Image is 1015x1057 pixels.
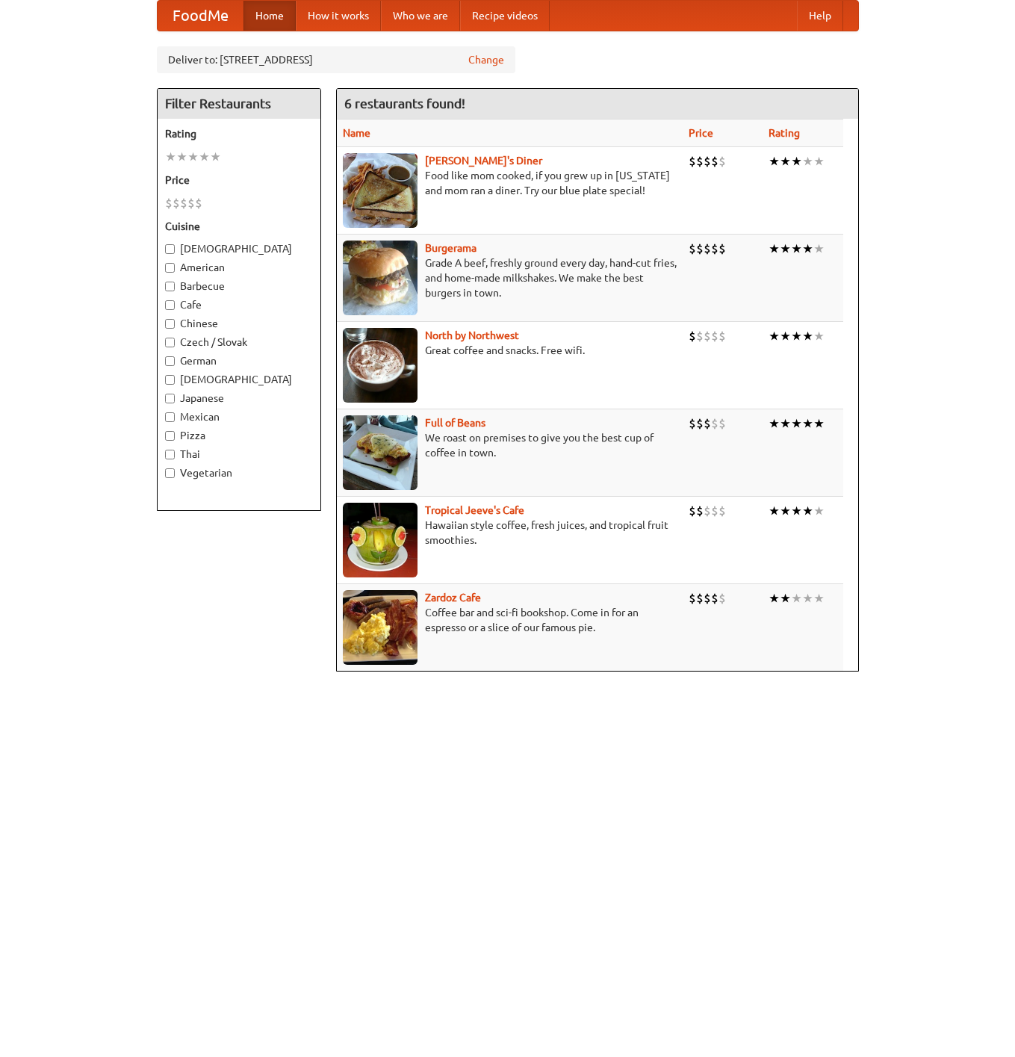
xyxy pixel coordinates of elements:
[718,415,726,432] li: $
[165,409,313,424] label: Mexican
[343,168,677,198] p: Food like mom cooked, if you grew up in [US_STATE] and mom ran a diner. Try our blue plate special!
[689,503,696,519] li: $
[696,153,704,170] li: $
[769,241,780,257] li: ★
[343,343,677,358] p: Great coffee and snacks. Free wifi.
[704,241,711,257] li: $
[165,428,313,443] label: Pizza
[711,241,718,257] li: $
[696,415,704,432] li: $
[165,149,176,165] li: ★
[780,241,791,257] li: ★
[243,1,296,31] a: Home
[780,590,791,607] li: ★
[689,127,713,139] a: Price
[813,590,825,607] li: ★
[343,518,677,548] p: Hawaiian style coffee, fresh juices, and tropical fruit smoothies.
[468,52,504,67] a: Change
[791,241,802,257] li: ★
[343,241,418,315] img: burgerama.jpg
[769,415,780,432] li: ★
[199,149,210,165] li: ★
[704,328,711,344] li: $
[696,503,704,519] li: $
[689,328,696,344] li: $
[711,503,718,519] li: $
[343,328,418,403] img: north.jpg
[425,417,485,429] a: Full of Beans
[343,415,418,490] img: beans.jpg
[343,503,418,577] img: jeeves.jpg
[343,153,418,228] img: sallys.jpg
[165,319,175,329] input: Chinese
[165,335,313,350] label: Czech / Slovak
[165,375,175,385] input: [DEMOGRAPHIC_DATA]
[165,300,175,310] input: Cafe
[711,590,718,607] li: $
[165,356,175,366] input: German
[425,592,481,604] a: Zardoz Cafe
[195,195,202,211] li: $
[165,195,173,211] li: $
[165,372,313,387] label: [DEMOGRAPHIC_DATA]
[769,503,780,519] li: ★
[689,415,696,432] li: $
[696,590,704,607] li: $
[425,329,519,341] a: North by Northwest
[704,590,711,607] li: $
[780,503,791,519] li: ★
[187,195,195,211] li: $
[791,503,802,519] li: ★
[780,328,791,344] li: ★
[165,244,175,254] input: [DEMOGRAPHIC_DATA]
[343,127,370,139] a: Name
[165,391,313,406] label: Japanese
[158,1,243,31] a: FoodMe
[165,447,313,462] label: Thai
[718,328,726,344] li: $
[780,415,791,432] li: ★
[173,195,180,211] li: $
[718,153,726,170] li: $
[210,149,221,165] li: ★
[769,328,780,344] li: ★
[165,468,175,478] input: Vegetarian
[187,149,199,165] li: ★
[780,153,791,170] li: ★
[696,328,704,344] li: $
[802,590,813,607] li: ★
[689,241,696,257] li: $
[165,394,175,403] input: Japanese
[769,127,800,139] a: Rating
[696,241,704,257] li: $
[689,153,696,170] li: $
[165,173,313,187] h5: Price
[344,96,465,111] ng-pluralize: 6 restaurants found!
[165,450,175,459] input: Thai
[165,431,175,441] input: Pizza
[165,282,175,291] input: Barbecue
[165,279,313,294] label: Barbecue
[769,153,780,170] li: ★
[343,605,677,635] p: Coffee bar and sci-fi bookshop. Come in for an espresso or a slice of our famous pie.
[165,353,313,368] label: German
[460,1,550,31] a: Recipe videos
[425,155,542,167] a: [PERSON_NAME]'s Diner
[425,504,524,516] a: Tropical Jeeve's Cafe
[791,153,802,170] li: ★
[711,153,718,170] li: $
[802,328,813,344] li: ★
[343,430,677,460] p: We roast on premises to give you the best cup of coffee in town.
[165,297,313,312] label: Cafe
[813,328,825,344] li: ★
[176,149,187,165] li: ★
[180,195,187,211] li: $
[425,242,477,254] a: Burgerama
[802,503,813,519] li: ★
[165,412,175,422] input: Mexican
